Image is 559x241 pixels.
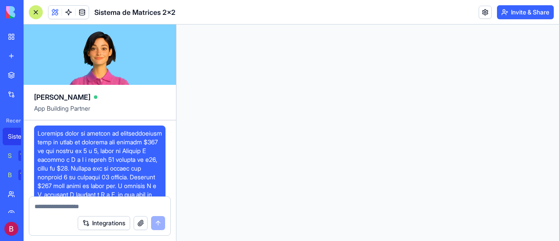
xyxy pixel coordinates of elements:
[497,5,554,19] button: Invite & Share
[3,117,21,124] span: Recent
[94,7,176,17] h1: Sistema de Matrices 2x2
[18,150,32,161] div: TRY
[8,151,12,160] div: Social Media Content Generator
[8,132,32,141] div: Sistema de Matrices 2x2
[78,216,130,230] button: Integrations
[3,147,38,164] a: Social Media Content GeneratorTRY
[34,104,166,120] span: App Building Partner
[6,6,60,18] img: logo
[4,222,18,236] img: ACg8ocISMEiQCLcJ71frT0EY_71VzGzDgFW27OOKDRUYqcdF0T-PMQ=s96-c
[3,166,38,184] a: Blog Generation ProTRY
[3,128,38,145] a: Sistema de Matrices 2x2
[34,92,90,102] span: [PERSON_NAME]
[18,170,32,180] div: TRY
[8,171,12,179] div: Blog Generation Pro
